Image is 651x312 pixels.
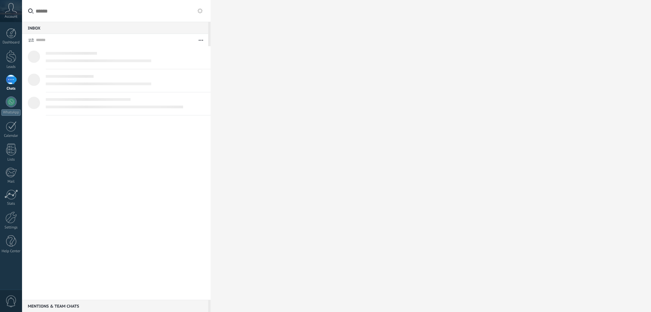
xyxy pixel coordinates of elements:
[22,300,208,312] div: Mentions & Team chats
[1,158,21,162] div: Lists
[194,34,208,46] button: More
[1,249,21,254] div: Help Center
[1,109,21,116] div: WhatsApp
[1,180,21,184] div: Mail
[1,40,21,45] div: Dashboard
[22,22,208,34] div: Inbox
[1,202,21,206] div: Stats
[1,225,21,230] div: Settings
[1,134,21,138] div: Calendar
[5,15,17,19] span: Account
[1,87,21,91] div: Chats
[1,65,21,69] div: Leads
